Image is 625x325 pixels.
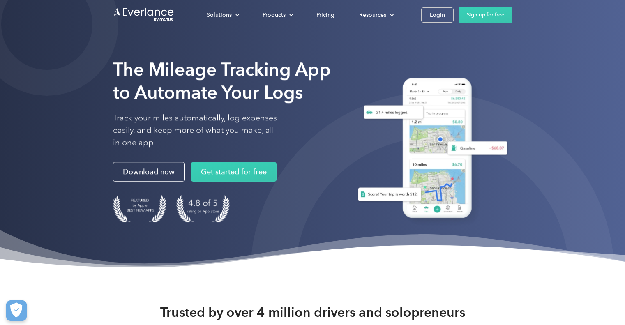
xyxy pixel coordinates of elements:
img: Badge for Featured by Apple Best New Apps [113,195,166,222]
a: Pricing [308,8,343,22]
strong: The Mileage Tracking App to Automate Your Logs [113,58,331,103]
p: Track your miles automatically, log expenses easily, and keep more of what you make, all in one app [113,112,277,149]
img: Everlance, mileage tracker app, expense tracking app [348,72,512,228]
div: Products [263,10,286,20]
strong: Trusted by over 4 million drivers and solopreneurs [160,304,465,320]
div: Pricing [316,10,334,20]
a: Login [421,7,454,23]
div: Solutions [207,10,232,20]
a: Get started for free [191,162,277,182]
div: Products [254,8,300,22]
a: Download now [113,162,185,182]
a: Sign up for free [459,7,512,23]
div: Resources [351,8,401,22]
div: Resources [359,10,386,20]
img: 4.9 out of 5 stars on the app store [176,195,230,222]
div: Solutions [198,8,246,22]
div: Login [430,10,445,20]
a: Go to homepage [113,7,175,23]
button: Cookies Settings [6,300,27,321]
